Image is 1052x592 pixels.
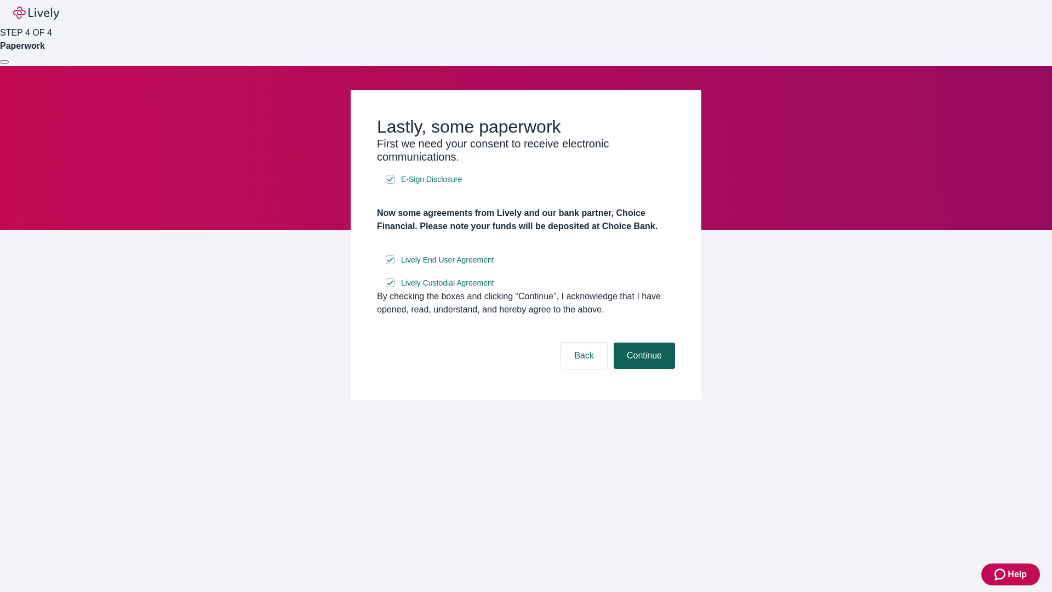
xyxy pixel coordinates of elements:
svg: Zendesk support icon [994,568,1008,581]
span: Help [1008,568,1027,581]
button: Zendesk support iconHelp [981,563,1040,585]
a: e-sign disclosure document [399,173,464,186]
h4: Now some agreements from Lively and our bank partner, Choice Financial. Please note your funds wi... [377,207,675,233]
span: E-Sign Disclosure [401,174,462,185]
button: Continue [614,343,675,369]
div: By checking the boxes and clicking “Continue", I acknowledge that I have opened, read, understand... [377,290,675,316]
img: Lively [13,7,59,20]
a: e-sign disclosure document [399,276,496,290]
h3: First we need your consent to receive electronic communications. [377,137,675,163]
span: Lively Custodial Agreement [401,277,494,289]
h2: Lastly, some paperwork [377,116,675,137]
button: Back [561,343,607,369]
a: e-sign disclosure document [399,253,496,267]
span: Lively End User Agreement [401,254,494,266]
